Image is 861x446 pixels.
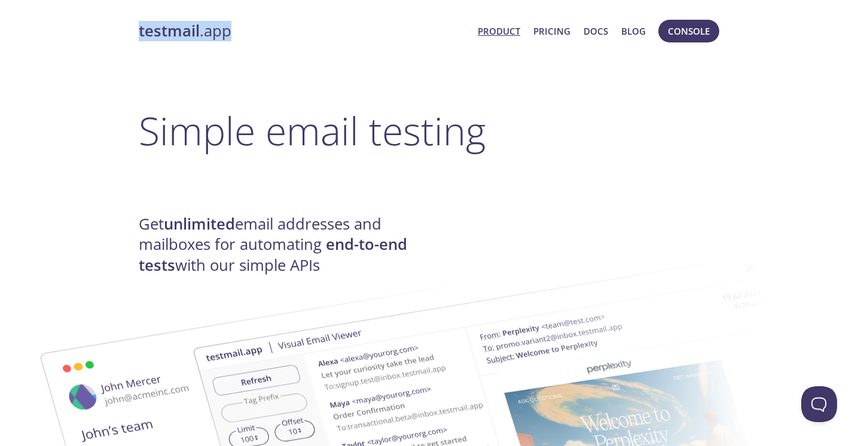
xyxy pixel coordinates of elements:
h4: Get email addresses and mailboxes for automating with our simple APIs [139,214,430,276]
a: Blog [621,23,646,39]
iframe: Help Scout Beacon - Open [801,386,837,422]
span: Console [668,23,710,39]
button: Console [658,20,719,42]
a: Docs [584,23,608,39]
a: Pricing [533,23,570,39]
a: testmail.app [139,21,468,41]
h1: Simple email testing [139,108,722,154]
strong: unlimited [164,213,235,234]
strong: testmail [139,20,200,41]
a: Product [478,23,520,39]
strong: end-to-end tests [139,234,407,275]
